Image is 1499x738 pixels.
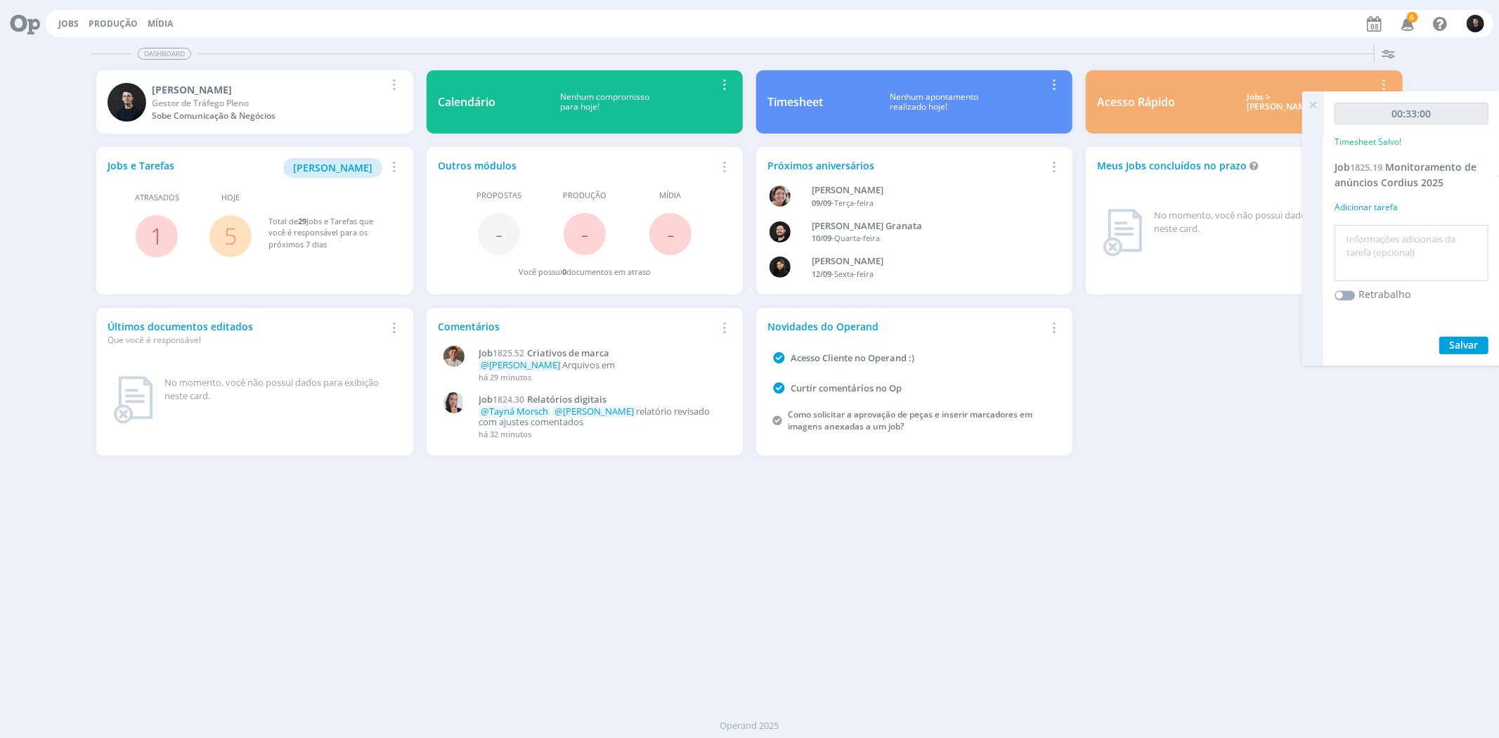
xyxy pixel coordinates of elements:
span: 10/09 [812,233,832,243]
span: 09/09 [812,198,832,208]
div: Outros módulos [438,158,715,173]
div: Jobs > [PERSON_NAME] [1186,92,1375,112]
span: 1824.30 [493,394,524,406]
div: Meus Jobs concluídos no prazo [1097,158,1375,173]
a: Acesso Cliente no Operand :) [791,351,914,364]
img: A [770,186,791,207]
span: há 32 minutos [479,429,531,439]
span: Propostas [476,190,521,202]
a: Como solicitar a aprovação de peças e inserir marcadores em imagens anexadas a um job? [788,408,1032,432]
a: Curtir comentários no Op [791,382,902,394]
div: Calendário [438,93,495,110]
button: Mídia [143,18,177,30]
div: Aline Beatriz Jackisch [812,183,1039,198]
span: [PERSON_NAME] [293,161,372,174]
label: Retrabalho [1358,287,1410,302]
img: dashboard_not_found.png [1103,209,1143,257]
div: Comentários [438,319,715,334]
p: Arquivos em [479,360,724,371]
div: Você possui documentos em atraso [519,266,651,278]
div: Carlos Nunes [152,82,385,97]
span: Mídia [659,190,681,202]
div: Acesso Rápido [1097,93,1175,110]
div: Próximos aniversários [767,158,1045,173]
span: Dashboard [138,48,191,60]
span: 12/09 [812,268,832,279]
img: C [443,392,465,413]
a: Job1825.19Monitoramento de anúncios Cordius 2025 [1335,160,1477,189]
span: Hoje [221,192,240,204]
img: C [108,83,146,122]
div: Que você é responsável [108,334,385,347]
div: Jobs e Tarefas [108,158,385,178]
div: - [812,198,1039,209]
a: [PERSON_NAME] [283,160,382,174]
span: 0 [562,266,566,277]
span: Relatórios digitais [527,393,606,406]
div: Últimos documentos editados [108,319,385,347]
a: Mídia [148,18,173,30]
a: 1 [150,221,163,251]
span: 1825.52 [493,347,524,359]
button: C [1466,11,1485,36]
div: Timesheet [767,93,823,110]
div: Nenhum compromisso para hoje! [495,92,715,112]
span: Monitoramento de anúncios Cordius 2025 [1335,160,1477,189]
p: relatório revisado com ajustes comentados [479,406,724,428]
a: Job1824.30Relatórios digitais [479,394,724,406]
span: 6 [1407,12,1418,22]
div: - [812,233,1039,245]
span: Sexta-feira [835,268,874,279]
button: Produção [84,18,142,30]
img: T [443,346,465,367]
div: Sobe Comunicação & Negócios [152,110,385,122]
a: 5 [224,221,237,251]
span: 29 [298,216,306,226]
img: B [770,221,791,242]
span: Terça-feira [835,198,874,208]
div: Total de Jobs e Tarefas que você é responsável para os próximos 7 dias [268,216,387,251]
span: - [667,219,674,249]
span: Criativos de marca [527,347,609,359]
button: [PERSON_NAME] [283,158,382,178]
span: Salvar [1450,338,1479,351]
div: Gestor de Tráfego Pleno [152,97,385,110]
a: C[PERSON_NAME]Gestor de Tráfego PlenoSobe Comunicação & Negócios [96,70,413,134]
button: 6 [1392,11,1421,37]
span: Quarta-feira [835,233,881,243]
div: Adicionar tarefa [1335,201,1488,214]
span: - [495,219,502,249]
div: Bruno Corralo Granata [812,219,1039,233]
span: há 29 minutos [479,372,531,382]
div: Novidades do Operand [767,319,1045,334]
img: C [1467,15,1484,32]
button: Salvar [1439,337,1488,354]
a: TimesheetNenhum apontamentorealizado hoje! [756,70,1072,134]
span: - [581,219,588,249]
div: No momento, você não possui dados para exibição neste card. [164,376,396,403]
button: Jobs [54,18,83,30]
span: @[PERSON_NAME] [554,405,634,417]
span: @Tayná Morsch [481,405,548,417]
a: Jobs [58,18,79,30]
a: Job1825.52Criativos de marca [479,348,724,359]
div: Nenhum apontamento realizado hoje! [823,92,1045,112]
div: Luana da Silva de Andrade [812,254,1039,268]
a: Produção [89,18,138,30]
p: Timesheet Salvo! [1335,136,1401,148]
span: 1825.19 [1350,161,1382,174]
img: dashboard_not_found.png [113,376,153,424]
img: L [770,257,791,278]
div: - [812,268,1039,280]
span: Produção [563,190,606,202]
div: No momento, você não possui dados para exibição neste card. [1154,209,1385,236]
span: Atrasados [135,192,179,204]
span: @[PERSON_NAME] [481,358,560,371]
